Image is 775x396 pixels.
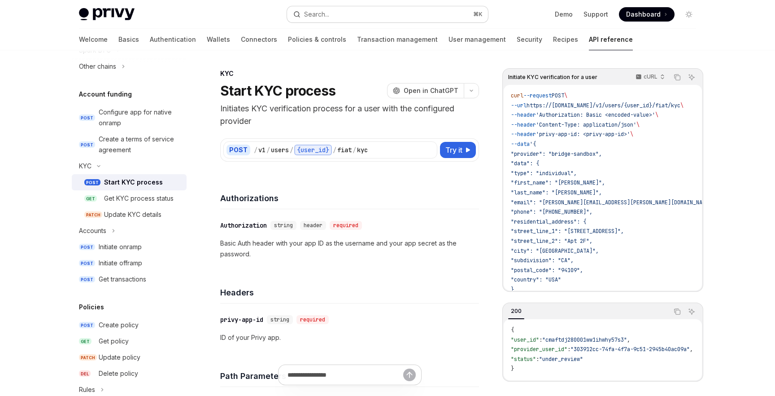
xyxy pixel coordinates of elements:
[564,92,567,99] span: \
[553,29,578,50] a: Recipes
[79,370,91,377] span: DEL
[508,74,597,81] span: Initiate KYC verification for a user
[99,258,142,268] div: Initiate offramp
[72,317,187,333] a: POSTCreate policy
[287,6,488,22] button: Open search
[72,365,187,382] a: DELDelete policy
[304,9,329,20] div: Search...
[220,192,479,204] h4: Authorizations
[290,145,293,154] div: /
[387,83,464,98] button: Open in ChatGPT
[79,384,95,395] div: Rules
[511,102,527,109] span: --url
[274,222,293,229] span: string
[226,145,250,155] div: POST
[511,247,599,255] span: "city": "[GEOGRAPHIC_DATA]",
[626,10,661,19] span: Dashboard
[337,145,352,154] div: fiat
[555,10,573,19] a: Demo
[79,161,91,172] div: KYC
[207,29,230,50] a: Wallets
[271,145,289,154] div: users
[445,145,462,155] span: Try it
[99,368,138,379] div: Delete policy
[72,271,187,287] a: POSTGet transactions
[99,320,139,330] div: Create policy
[511,208,592,216] span: "phone": "[PHONE_NUMBER]",
[536,131,630,138] span: 'privy-app-id: <privy-app-id>'
[682,7,696,22] button: Toggle dark mode
[539,336,542,343] span: :
[99,242,142,252] div: Initiate onramp
[72,104,187,131] a: POSTConfigure app for native onramp
[567,346,570,353] span: :
[270,316,289,323] span: string
[511,267,583,274] span: "postal_code": "94109",
[542,336,627,343] span: "cmaftdj280001ww1ihwhy57s3"
[511,111,536,119] span: --header
[511,179,605,186] span: "first_name": "[PERSON_NAME]",
[79,322,95,329] span: POST
[589,29,633,50] a: API reference
[511,356,536,363] span: "status"
[241,29,277,50] a: Connectors
[619,7,675,22] a: Dashboard
[79,29,108,50] a: Welcome
[536,121,636,128] span: 'Content-Type: application/json'
[220,286,479,299] h4: Headers
[220,238,479,260] p: Basic Auth header with your app ID as the username and your app secret as the password.
[536,356,539,363] span: :
[118,29,139,50] a: Basics
[84,211,102,218] span: PATCH
[72,349,187,365] a: PATCHUpdate policy
[357,29,438,50] a: Transaction management
[511,199,718,206] span: "email": "[PERSON_NAME][EMAIL_ADDRESS][PERSON_NAME][DOMAIN_NAME]",
[79,141,95,148] span: POST
[79,225,106,236] div: Accounts
[511,326,514,334] span: {
[511,257,574,264] span: "subdivision": "CA",
[644,73,657,80] p: cURL
[220,315,263,324] div: privy-app-id
[511,121,536,128] span: --header
[539,356,583,363] span: "under_review"
[511,92,523,99] span: curl
[72,333,187,349] a: GETGet policy
[79,8,135,21] img: light logo
[258,145,266,154] div: v1
[630,131,633,138] span: \
[527,102,680,109] span: https://[DOMAIN_NAME]/v1/users/{user_id}/fiat/kyc
[353,145,356,154] div: /
[686,71,697,83] button: Ask AI
[330,221,362,230] div: required
[79,338,91,345] span: GET
[220,69,479,78] div: KYC
[536,111,655,119] span: 'Authorization: Basic <encoded-value>'
[79,302,104,312] h5: Policies
[448,29,506,50] a: User management
[511,218,586,225] span: "residential_address": {
[287,365,403,385] input: Ask a question...
[627,336,630,343] span: ,
[403,369,416,381] button: Send message
[254,145,257,154] div: /
[79,114,95,121] span: POST
[671,306,683,317] button: Copy the contents from the code block
[220,83,335,99] h1: Start KYC process
[511,286,517,293] span: },
[473,11,483,18] span: ⌘ K
[517,29,542,50] a: Security
[583,10,608,19] a: Support
[150,29,196,50] a: Authentication
[79,354,97,361] span: PATCH
[304,222,322,229] span: header
[552,92,564,99] span: POST
[511,365,514,372] span: }
[104,193,174,204] div: Get KYC process status
[72,158,187,174] button: Toggle KYC section
[79,61,116,72] div: Other chains
[671,71,683,83] button: Copy the contents from the code block
[104,209,161,220] div: Update KYC details
[686,306,697,317] button: Ask AI
[508,306,524,317] div: 200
